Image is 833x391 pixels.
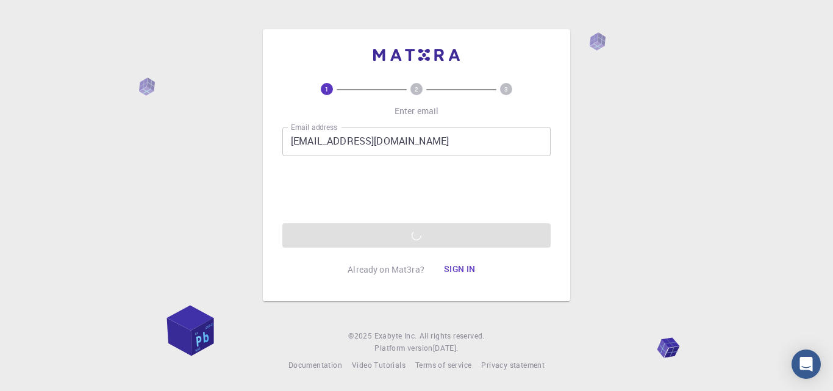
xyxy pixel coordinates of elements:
span: Video Tutorials [352,360,406,370]
a: Terms of service [415,359,471,371]
span: Documentation [288,360,342,370]
p: Already on Mat3ra? [348,264,424,276]
a: Privacy statement [481,359,545,371]
text: 1 [325,85,329,93]
button: Sign in [434,257,485,282]
a: [DATE]. [433,342,459,354]
iframe: reCAPTCHA [324,166,509,213]
span: Exabyte Inc. [374,331,417,340]
text: 3 [504,85,508,93]
span: Platform version [374,342,432,354]
span: [DATE] . [433,343,459,353]
label: Email address [291,122,337,132]
span: All rights reserved. [420,330,485,342]
p: Enter email [395,105,439,117]
a: Exabyte Inc. [374,330,417,342]
span: © 2025 [348,330,374,342]
a: Video Tutorials [352,359,406,371]
a: Documentation [288,359,342,371]
span: Terms of service [415,360,471,370]
text: 2 [415,85,418,93]
div: Open Intercom Messenger [792,350,821,379]
span: Privacy statement [481,360,545,370]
